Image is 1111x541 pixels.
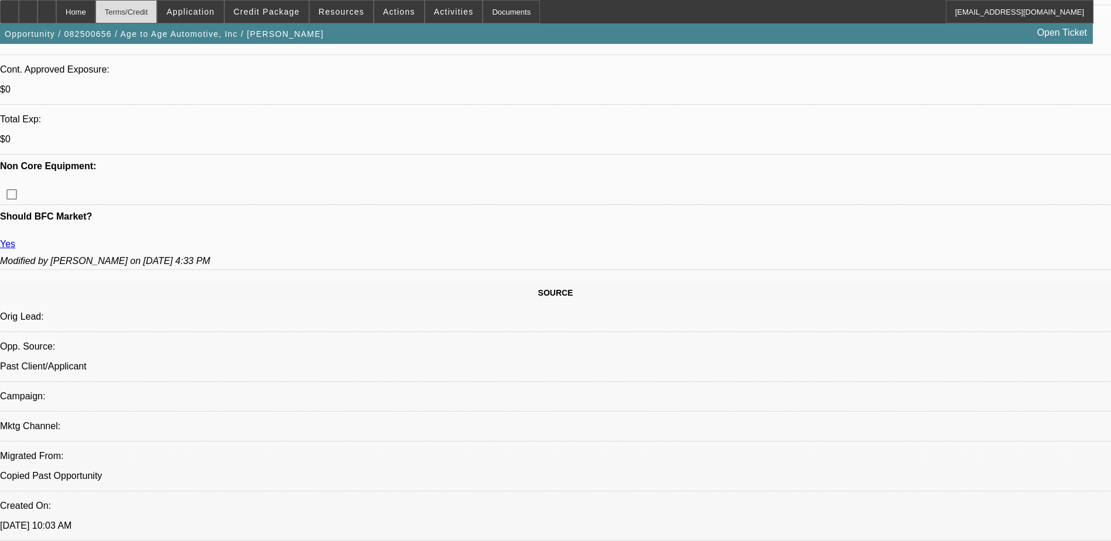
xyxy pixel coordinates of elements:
[5,29,324,39] span: Opportunity / 082500656 / Age to Age Automotive, Inc / [PERSON_NAME]
[158,1,223,23] button: Application
[234,7,300,16] span: Credit Package
[374,1,424,23] button: Actions
[319,7,364,16] span: Resources
[538,288,573,297] span: SOURCE
[166,7,214,16] span: Application
[425,1,483,23] button: Activities
[310,1,373,23] button: Resources
[225,1,309,23] button: Credit Package
[383,7,415,16] span: Actions
[1033,23,1092,43] a: Open Ticket
[434,7,474,16] span: Activities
